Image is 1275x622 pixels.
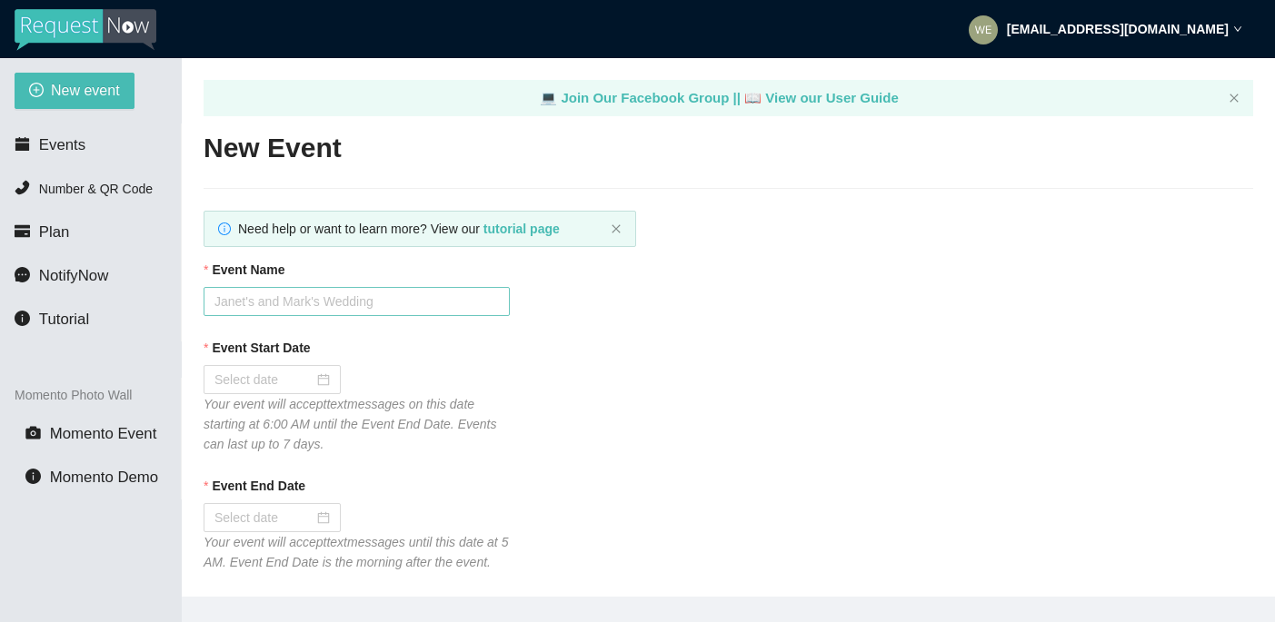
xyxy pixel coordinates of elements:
a: laptop View our User Guide [744,90,899,105]
span: close [611,223,622,234]
h2: New Event [204,130,1253,167]
button: close [1229,93,1240,104]
input: Select date [214,508,314,528]
span: Plan [39,223,70,241]
span: Number & QR Code [39,182,153,196]
input: Janet's and Mark's Wedding [204,287,510,316]
span: NotifyNow [39,267,108,284]
b: Event Type [204,594,271,614]
span: calendar [15,136,30,152]
b: Event Name [212,260,284,280]
input: Select date [214,370,314,390]
b: Event Start Date [212,338,310,358]
b: Event End Date [212,476,305,496]
span: Momento Demo [50,469,158,486]
span: credit-card [15,223,30,239]
button: plus-circleNew event [15,73,134,109]
i: Your event will accept text messages on this date starting at 6:00 AM until the Event End Date. E... [204,397,496,451]
span: down [1233,25,1242,34]
button: close [611,223,622,235]
span: plus-circle [29,83,44,100]
img: RequestNow [15,9,156,51]
strong: [EMAIL_ADDRESS][DOMAIN_NAME] [1007,22,1229,36]
span: info-circle [25,469,41,484]
span: info-circle [218,222,231,235]
img: 1d49357b38495c1cc9ff4b787be28975 [969,15,998,44]
span: phone [15,180,30,195]
span: Momento Event [50,425,157,442]
span: message [15,267,30,282]
span: Tutorial [39,311,89,328]
span: Need help or want to learn more? View our [238,222,560,236]
span: camera [25,425,41,440]
span: laptop [744,90,762,105]
span: laptop [540,90,557,105]
a: laptop Join Our Facebook Group || [540,90,744,105]
i: Your event will accept text messages until this date at 5 AM. Event End Date is the morning after... [204,535,508,569]
span: Events [39,136,85,153]
span: info-circle [15,311,30,326]
span: New event [51,79,120,102]
a: tutorial page [483,222,560,236]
